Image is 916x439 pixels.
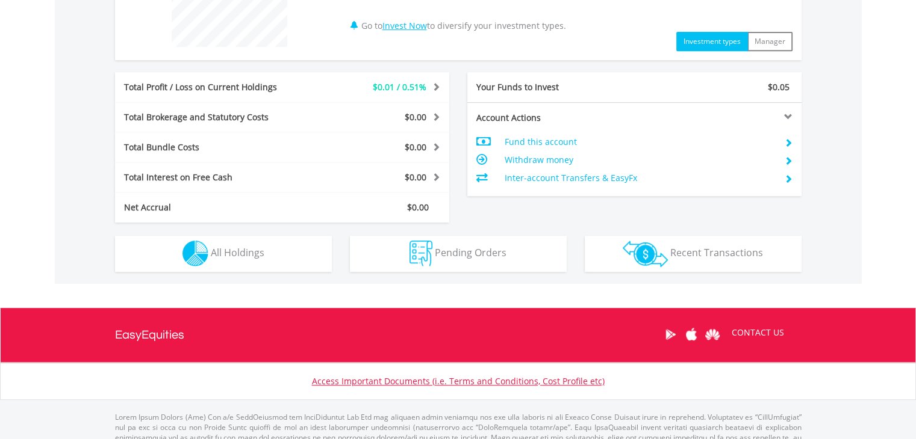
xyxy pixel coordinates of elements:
[623,241,668,267] img: transactions-zar-wht.png
[115,236,332,272] button: All Holdings
[115,201,310,213] div: Net Accrual
[585,236,802,272] button: Recent Transactions
[182,241,208,266] img: holdings-wht.png
[115,111,310,123] div: Total Brokerage and Statutory Costs
[723,316,793,349] a: CONTACT US
[504,151,774,169] td: Withdraw money
[211,246,264,259] span: All Holdings
[467,81,635,93] div: Your Funds to Invest
[405,141,426,153] span: $0.00
[467,112,635,124] div: Account Actions
[115,308,184,362] a: EasyEquities
[405,171,426,183] span: $0.00
[676,32,748,51] button: Investment types
[373,81,426,93] span: $0.01 / 0.51%
[115,141,310,153] div: Total Bundle Costs
[660,316,681,353] a: Google Play
[312,375,605,387] a: Access Important Documents (i.e. Terms and Conditions, Cost Profile etc)
[350,236,567,272] button: Pending Orders
[768,81,790,93] span: $0.05
[747,32,793,51] button: Manager
[702,316,723,353] a: Huawei
[115,171,310,183] div: Total Interest on Free Cash
[405,111,426,123] span: $0.00
[681,316,702,353] a: Apple
[435,246,506,259] span: Pending Orders
[670,246,763,259] span: Recent Transactions
[504,169,774,187] td: Inter-account Transfers & EasyFx
[407,201,429,213] span: $0.00
[504,133,774,151] td: Fund this account
[410,241,432,266] img: pending_instructions-wht.png
[382,20,427,31] a: Invest Now
[115,81,310,93] div: Total Profit / Loss on Current Holdings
